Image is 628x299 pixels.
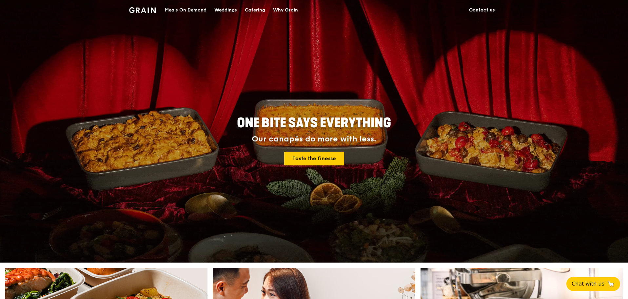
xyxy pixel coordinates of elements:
img: Grain [129,7,156,13]
span: 🦙 [607,280,615,288]
button: Chat with us🦙 [566,277,620,291]
span: ONE BITE SAYS EVERYTHING [237,115,391,131]
div: Weddings [214,0,237,20]
div: Our canapés do more with less. [196,135,432,144]
span: Chat with us [572,280,604,288]
div: Meals On Demand [165,0,206,20]
a: Why Grain [269,0,302,20]
a: Taste the finesse [284,152,344,165]
div: Catering [245,0,265,20]
a: Contact us [465,0,499,20]
a: Catering [241,0,269,20]
div: Why Grain [273,0,298,20]
a: Weddings [210,0,241,20]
